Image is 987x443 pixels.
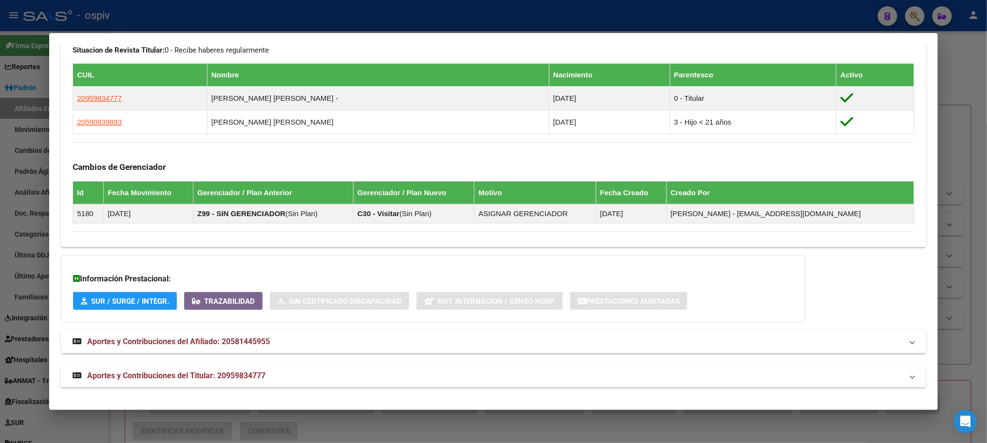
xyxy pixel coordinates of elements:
[437,297,555,306] span: Not. Internacion / Censo Hosp.
[570,292,687,310] button: Prestaciones Auditadas
[670,110,836,134] td: 3 - Hijo < 21 años
[207,63,549,86] th: Nombre
[353,204,475,223] td: ( )
[91,297,169,306] span: SUR / SURGE / INTEGR.
[402,209,429,218] span: Sin Plan
[358,209,399,218] strong: C30 - Visitar
[204,297,255,306] span: Trazabilidad
[73,204,104,223] td: 5180
[73,46,269,55] span: 0 - Recibe haberes regularmente
[475,204,596,223] td: ASIGNAR GERENCIADOR
[549,110,670,134] td: [DATE]
[670,63,836,86] th: Parentesco
[184,292,263,310] button: Trazabilidad
[549,86,670,110] td: [DATE]
[73,273,793,285] h3: Información Prestacional:
[61,330,926,353] mat-expansion-panel-header: Aportes y Contribuciones del Afiliado: 20581445955
[666,204,914,223] td: [PERSON_NAME] - [EMAIL_ADDRESS][DOMAIN_NAME]
[596,181,666,204] th: Fecha Creado
[288,209,315,218] span: Sin Plan
[207,86,549,110] td: [PERSON_NAME] [PERSON_NAME] -
[87,337,270,346] span: Aportes y Contribuciones del Afiliado: 20581445955
[549,63,670,86] th: Nacimiento
[475,181,596,204] th: Motivo
[596,204,666,223] td: [DATE]
[954,410,977,433] div: Open Intercom Messenger
[77,118,122,126] span: 20590839893
[666,181,914,204] th: Creado Por
[73,63,208,86] th: CUIL
[77,94,122,102] span: 20959834777
[586,297,680,306] span: Prestaciones Auditadas
[289,297,401,306] span: Sin Certificado Discapacidad
[73,162,914,172] h3: Cambios de Gerenciador
[87,371,266,380] span: Aportes y Contribuciones del Titular: 20959834777
[193,204,353,223] td: ( )
[836,63,914,86] th: Activo
[270,292,409,310] button: Sin Certificado Discapacidad
[193,181,353,204] th: Gerenciador / Plan Anterior
[73,292,177,310] button: SUR / SURGE / INTEGR.
[104,204,193,223] td: [DATE]
[197,209,285,218] strong: Z99 - SIN GERENCIADOR
[417,292,563,310] button: Not. Internacion / Censo Hosp.
[670,86,836,110] td: 0 - Titular
[73,181,104,204] th: Id
[104,181,193,204] th: Fecha Movimiento
[353,181,475,204] th: Gerenciador / Plan Nuevo
[207,110,549,134] td: [PERSON_NAME] [PERSON_NAME]
[73,46,165,55] strong: Situacion de Revista Titular:
[61,364,926,388] mat-expansion-panel-header: Aportes y Contribuciones del Titular: 20959834777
